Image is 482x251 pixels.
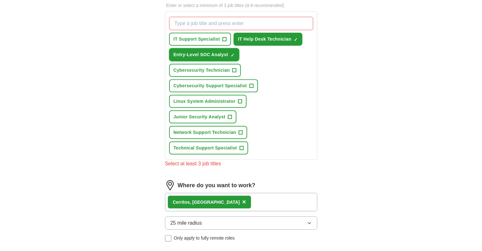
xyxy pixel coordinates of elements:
span: Only apply to fully remote roles [174,235,235,241]
span: Entry-Level SOC Analyst [174,51,228,58]
span: Junior Security Analyst [174,114,226,120]
button: Network Support Technician [169,126,248,139]
button: Cybersecurity Support Specialist [169,79,258,92]
span: ✓ [294,37,298,42]
div: Select at least 3 job titles [165,160,317,168]
span: IT Support Specialist [174,36,220,43]
button: Entry-Level SOC Analyst✓ [169,48,239,61]
span: IT Help Desk Technician [238,36,291,43]
span: Linux System Administrator [174,98,235,105]
span: × [242,198,246,205]
button: IT Help Desk Technician✓ [234,33,302,46]
span: 25 mile radius [170,219,202,227]
span: ✓ [231,53,234,58]
span: Technical Support Specialist [174,145,237,151]
button: Junior Security Analyst [169,110,237,123]
label: Where do you want to work? [178,181,255,190]
button: Linux System Administrator [169,95,247,108]
button: 25 mile radius [165,216,317,230]
button: × [242,197,246,207]
p: Enter or select a minimum of 3 job titles (4-8 recommended) [165,2,317,9]
input: Type a job title and press enter [169,17,313,30]
span: Cybersecurity Support Specialist [174,83,247,89]
span: Cybersecurity Technician [174,67,230,74]
button: IT Support Specialist [169,33,231,46]
strong: Cerritos [173,200,190,205]
div: , [GEOGRAPHIC_DATA] [173,199,240,206]
input: Only apply to fully remote roles [165,235,171,241]
button: Technical Support Specialist [169,142,248,155]
button: Cybersecurity Technician [169,64,241,77]
span: Network Support Technician [174,129,236,136]
img: location.png [165,180,175,190]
